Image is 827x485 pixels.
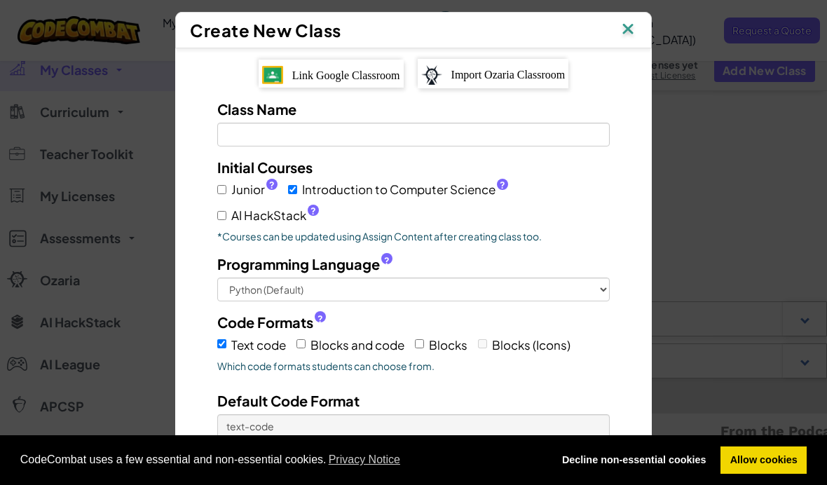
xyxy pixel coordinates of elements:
[310,205,316,217] span: ?
[451,69,566,81] span: Import Ozaria Classroom
[288,185,297,194] input: Introduction to Computer Science?
[619,20,637,41] img: IconClose.svg
[217,211,226,220] input: AI HackStack?
[231,205,319,226] span: AI HackStack
[384,255,390,266] span: ?
[231,179,278,200] span: Junior
[217,185,226,194] input: Junior?
[552,446,716,474] a: deny cookies
[217,254,380,274] span: Programming Language
[429,337,467,353] span: Blocks
[20,449,542,470] span: CodeCombat uses a few essential and non-essential cookies.
[317,313,323,325] span: ?
[269,179,275,191] span: ?
[217,312,313,332] span: Code Formats
[292,69,400,81] span: Link Google Classroom
[296,339,306,348] input: Blocks and code
[310,337,404,353] span: Blocks and code
[217,100,296,118] span: Class Name
[720,446,807,474] a: allow cookies
[415,339,424,348] input: Blocks
[302,179,508,200] span: Introduction to Computer Science
[217,157,313,177] label: Initial Courses
[231,337,286,353] span: Text code
[421,65,442,85] img: ozaria-logo.png
[500,179,505,191] span: ?
[478,339,487,348] input: Blocks (Icons)
[217,392,360,409] span: Default Code Format
[327,449,403,470] a: learn more about cookies
[492,337,570,353] span: Blocks (Icons)
[262,66,283,84] img: IconGoogleClassroom.svg
[217,339,226,348] input: Text code
[190,20,341,41] span: Create New Class
[217,359,610,373] span: Which code formats students can choose from.
[217,229,610,243] p: *Courses can be updated using Assign Content after creating class too.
